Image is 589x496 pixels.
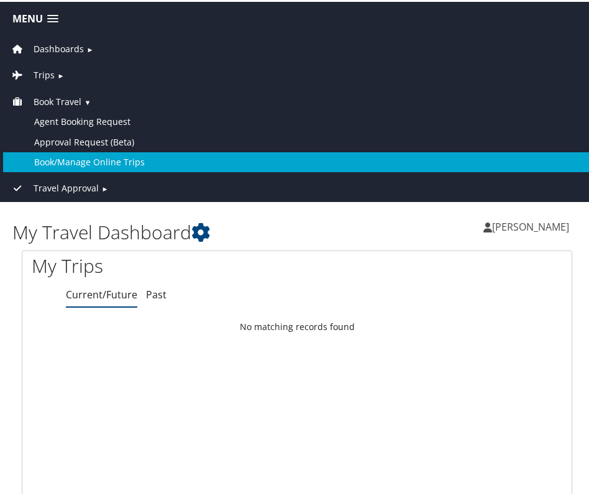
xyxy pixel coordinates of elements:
[483,206,582,244] a: [PERSON_NAME]
[9,41,84,53] a: Dashboards
[34,93,81,107] span: Book Travel
[34,67,55,80] span: Trips
[34,180,99,193] span: Travel Approval
[6,7,65,27] a: Menu
[12,11,43,23] span: Menu
[12,218,297,244] h1: My Travel Dashboard
[492,218,569,232] span: [PERSON_NAME]
[86,43,93,52] span: ►
[146,286,167,300] a: Past
[34,40,84,54] span: Dashboards
[9,67,55,79] a: Trips
[9,180,99,192] a: Travel Approval
[66,286,137,300] a: Current/Future
[57,69,64,78] span: ►
[22,314,572,336] td: No matching records found
[32,251,288,277] h1: My Trips
[9,94,81,106] a: Book Travel
[84,96,91,105] span: ▼
[101,182,108,191] span: ►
